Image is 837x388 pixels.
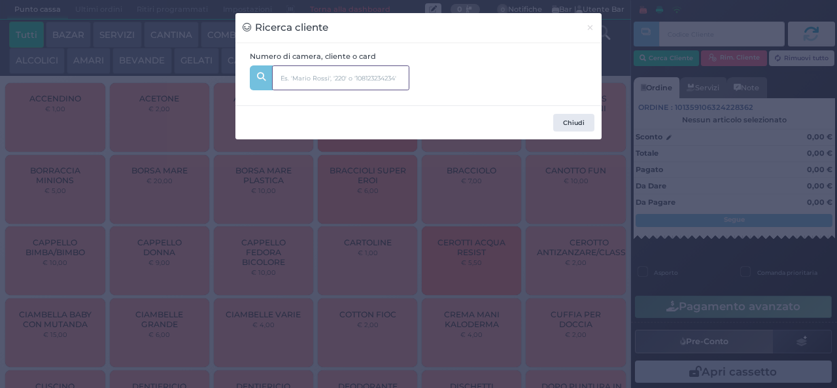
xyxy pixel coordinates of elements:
[272,65,409,90] input: Es. 'Mario Rossi', '220' o '108123234234'
[250,51,376,62] label: Numero di camera, cliente o card
[579,13,602,43] button: Chiudi
[243,20,328,35] h3: Ricerca cliente
[553,114,594,132] button: Chiudi
[586,20,594,35] span: ×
